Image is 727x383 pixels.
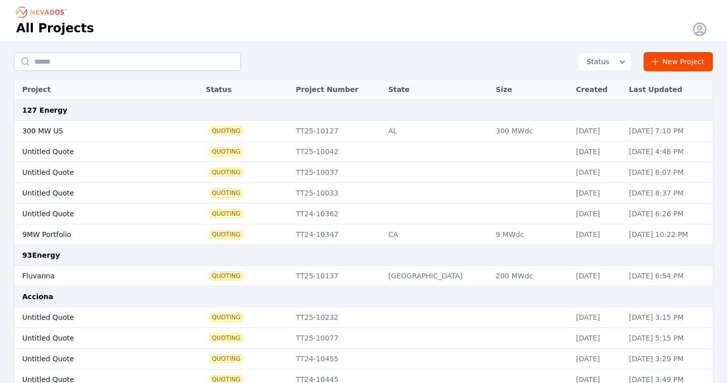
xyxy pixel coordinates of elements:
tr: FluvannaQuotingTT25-10137[GEOGRAPHIC_DATA]200 MWdc[DATE][DATE] 6:54 PM [14,266,713,286]
td: [DATE] [571,141,624,162]
td: 200 MWdc [491,266,571,286]
tr: Untitled QuoteQuotingTT25-10232[DATE][DATE] 3:15 PM [14,307,713,328]
td: [DATE] [571,307,624,328]
td: TT24-10347 [291,224,383,245]
td: [DATE] [571,328,624,349]
td: [DATE] 8:37 PM [624,183,713,204]
td: [DATE] 5:15 PM [624,328,713,349]
td: 300 MWdc [491,121,571,141]
td: 300 MW US [14,121,175,141]
td: TT25-10033 [291,183,383,204]
td: Acciona [14,286,713,307]
td: [DATE] 8:07 PM [624,162,713,183]
span: Quoting [210,189,243,197]
td: [DATE] 6:26 PM [624,204,713,224]
span: Quoting [210,334,243,342]
td: [DATE] [571,121,624,141]
td: TT25-10037 [291,162,383,183]
td: Untitled Quote [14,204,175,224]
tr: Untitled QuoteQuotingTT24-10362[DATE][DATE] 6:26 PM [14,204,713,224]
th: Size [491,79,571,100]
td: [DATE] 10:22 PM [624,224,713,245]
th: Project Number [291,79,383,100]
tr: Untitled QuoteQuotingTT25-10042[DATE][DATE] 4:48 PM [14,141,713,162]
span: Status [582,57,609,67]
th: State [383,79,491,100]
tr: Untitled QuoteQuotingTT25-10033[DATE][DATE] 8:37 PM [14,183,713,204]
td: 9 MWdc [491,224,571,245]
td: AL [383,121,491,141]
td: Untitled Quote [14,328,175,349]
a: New Project [644,52,713,71]
nav: Breadcrumb [16,4,70,20]
td: [DATE] 3:29 PM [624,349,713,369]
td: [DATE] 7:10 PM [624,121,713,141]
td: TT25-10232 [291,307,383,328]
td: TT25-10127 [291,121,383,141]
td: 127 Energy [14,100,713,121]
td: [DATE] [571,204,624,224]
span: Quoting [210,313,243,321]
span: Quoting [210,272,243,280]
span: Quoting [210,148,243,156]
td: Untitled Quote [14,307,175,328]
td: 93Energy [14,245,713,266]
td: TT25-10137 [291,266,383,286]
span: Quoting [210,230,243,238]
td: TT24-10455 [291,349,383,369]
td: [DATE] [571,162,624,183]
td: Fluvanna [14,266,175,286]
tr: 9MW PortfolioQuotingTT24-10347CA9 MWdc[DATE][DATE] 10:22 PM [14,224,713,245]
td: Untitled Quote [14,141,175,162]
td: [DATE] [571,183,624,204]
tr: Untitled QuoteQuotingTT25-10077[DATE][DATE] 5:15 PM [14,328,713,349]
td: [DATE] [571,266,624,286]
td: [DATE] [571,349,624,369]
span: Quoting [210,168,243,176]
tr: 300 MW USQuotingTT25-10127AL300 MWdc[DATE][DATE] 7:10 PM [14,121,713,141]
td: [DATE] 3:15 PM [624,307,713,328]
td: [DATE] [571,224,624,245]
td: Untitled Quote [14,162,175,183]
td: [DATE] 4:48 PM [624,141,713,162]
td: CA [383,224,491,245]
td: [DATE] 6:54 PM [624,266,713,286]
h1: All Projects [16,20,94,36]
span: Quoting [210,127,243,135]
td: [GEOGRAPHIC_DATA] [383,266,491,286]
td: TT25-10077 [291,328,383,349]
td: 9MW Portfolio [14,224,175,245]
td: TT24-10362 [291,204,383,224]
button: Status [578,53,631,71]
tr: Untitled QuoteQuotingTT25-10037[DATE][DATE] 8:07 PM [14,162,713,183]
th: Status [201,79,291,100]
td: Untitled Quote [14,349,175,369]
td: Untitled Quote [14,183,175,204]
th: Project [14,79,175,100]
span: Quoting [210,210,243,218]
tr: Untitled QuoteQuotingTT24-10455[DATE][DATE] 3:29 PM [14,349,713,369]
th: Last Updated [624,79,713,100]
td: TT25-10042 [291,141,383,162]
span: Quoting [210,355,243,363]
th: Created [571,79,624,100]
